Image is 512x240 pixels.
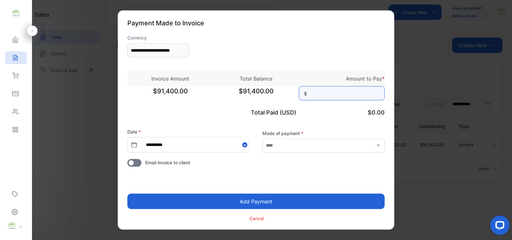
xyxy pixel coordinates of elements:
label: Currency [127,34,189,41]
iframe: LiveChat chat widget [485,213,512,240]
button: Add Payment [127,194,385,209]
img: profile [7,221,17,231]
p: Total Balance [213,75,299,82]
p: Payment Made to Invoice [127,18,385,28]
span: $0.00 [368,109,385,116]
p: Cancel [250,215,264,221]
label: Date [127,129,141,134]
span: $91,400.00 [127,86,213,102]
p: Invoice Amount [127,75,213,82]
p: Amount to Pay [299,75,385,82]
span: $91,400.00 [213,86,299,102]
img: logo [11,8,21,18]
span: Email invoice to client [145,159,190,166]
button: Close [242,138,249,152]
p: Total Paid (USD) [213,108,299,117]
span: $ [304,90,307,97]
label: Mode of payment [262,130,385,136]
